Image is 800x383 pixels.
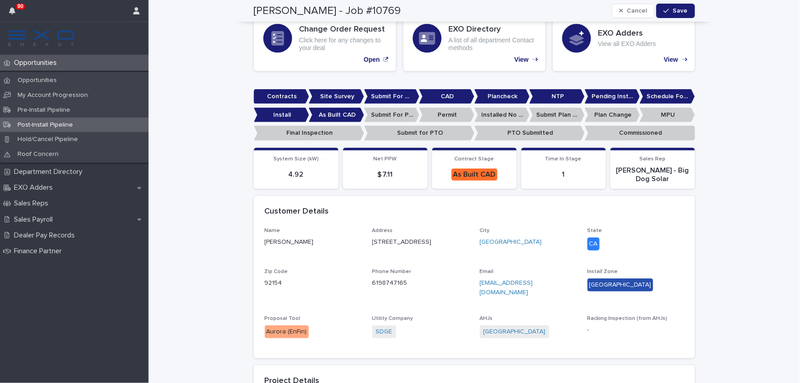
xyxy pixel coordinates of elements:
p: 92154 [265,278,362,288]
span: Name [265,228,280,233]
span: Zip Code [265,269,288,274]
p: Plan Change [585,108,640,123]
span: Install Zone [588,269,618,274]
h3: EXO Directory [449,25,536,35]
p: - [588,325,684,335]
p: 1 [527,170,601,179]
span: Cancel [627,8,647,14]
p: Hold/Cancel Pipeline [10,136,85,143]
p: MPU [640,108,695,123]
p: Contracts [254,89,309,104]
span: Proposal Tool [265,316,301,321]
h3: EXO Adders [598,29,656,39]
p: 4.92 [259,170,333,179]
p: Pending Install Task [585,89,640,104]
p: 90 [18,3,23,9]
p: View [515,56,529,64]
h2: [PERSON_NAME] - Job #10769 [254,5,401,18]
a: SDGE [376,327,393,337]
p: Plancheck [475,89,530,104]
div: Aurora (EnFin) [265,325,309,338]
p: Department Directory [10,168,90,176]
p: My Account Progression [10,91,95,99]
p: Roof Concern [10,150,66,158]
p: [STREET_ADDRESS] [372,237,432,247]
a: 6198747165 [372,280,407,286]
p: Sales Reps [10,199,55,208]
p: Opportunities [10,59,64,67]
p: Schedule For Install [640,89,695,104]
p: Finance Partner [10,247,69,255]
a: View [553,5,695,71]
p: NTP [529,89,585,104]
p: Click here for any changes to your deal [299,36,387,52]
p: CAD [419,89,475,104]
a: [GEOGRAPHIC_DATA] [484,327,546,337]
p: Submit For Permit [364,108,420,123]
span: Time In Stage [545,156,582,162]
a: [EMAIL_ADDRESS][DOMAIN_NAME] [480,280,533,296]
div: [GEOGRAPHIC_DATA] [588,278,653,292]
p: PTO Submitted [475,126,585,141]
span: City [480,228,490,233]
p: Post-Install Pipeline [10,121,80,129]
p: Sales Payroll [10,215,60,224]
h2: Customer Details [265,207,329,217]
p: A list of all department Contact methods [449,36,536,52]
img: FKS5r6ZBThi8E5hshIGi [7,29,76,47]
span: System Size (kW) [273,156,319,162]
p: Site Survey [309,89,364,104]
span: State [588,228,602,233]
p: Submit Plan Change [529,108,585,123]
span: Phone Number [372,269,411,274]
span: Address [372,228,393,233]
button: Save [656,4,695,18]
button: Cancel [612,4,655,18]
h3: Change Order Request [299,25,387,35]
div: As Built CAD [452,169,497,181]
p: $ 7.11 [348,170,422,179]
p: Final Inspection [254,126,364,141]
span: Racking Inspection (from AHJs) [588,316,668,321]
p: Dealer Pay Records [10,231,82,240]
p: As Built CAD [309,108,364,123]
a: Open [254,5,396,71]
div: 90 [9,5,21,22]
p: EXO Adders [10,183,60,192]
p: View [664,56,678,64]
p: Submit For CAD [364,89,420,104]
p: View all EXO Adders [598,40,656,48]
a: View [403,5,546,71]
p: Open [364,56,380,64]
span: Net PPW [374,156,397,162]
span: AHJs [480,316,493,321]
p: Opportunities [10,77,64,84]
p: [PERSON_NAME] - Big Dog Solar [616,166,690,183]
p: Install [254,108,309,123]
a: [GEOGRAPHIC_DATA] [480,237,542,247]
span: Email [480,269,494,274]
p: Commissioned [585,126,695,141]
p: Pre-Install Pipeline [10,106,77,114]
span: Utility Company [372,316,413,321]
div: CA [588,237,600,251]
span: Contract Stage [455,156,494,162]
span: Save [673,8,688,14]
p: Installed No Permit [475,108,530,123]
p: Permit [419,108,475,123]
p: [PERSON_NAME] [265,237,362,247]
span: Sales Rep [640,156,666,162]
p: Submit for PTO [364,126,475,141]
